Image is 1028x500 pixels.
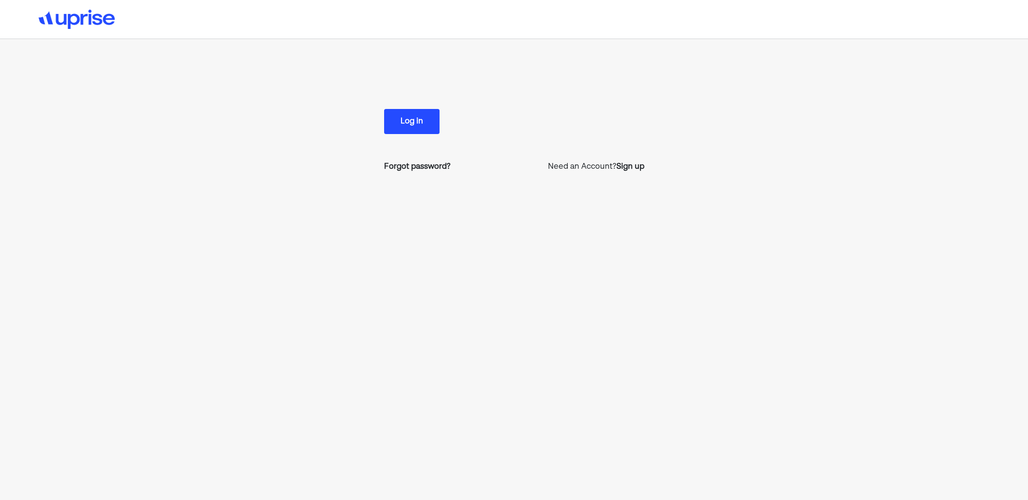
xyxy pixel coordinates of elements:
[384,109,440,134] button: Log in
[616,161,644,173] a: Sign up
[548,161,644,173] p: Need an Account?
[384,161,451,173] a: Forgot password?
